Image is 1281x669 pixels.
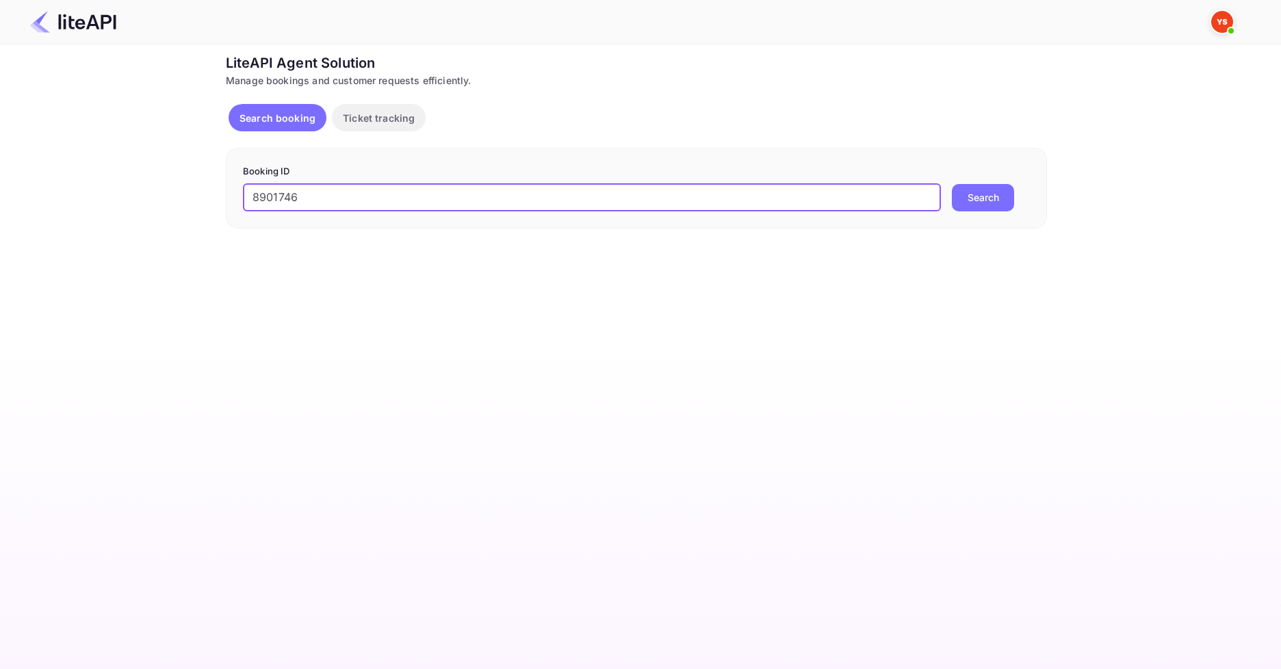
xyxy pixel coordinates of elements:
p: Search booking [240,111,315,125]
div: Manage bookings and customer requests efficiently. [226,73,1047,88]
img: Yandex Support [1211,11,1233,33]
button: Search [952,184,1014,211]
p: Ticket tracking [343,111,415,125]
img: LiteAPI Logo [30,11,116,33]
p: Booking ID [243,165,1030,179]
input: Enter Booking ID (e.g., 63782194) [243,184,941,211]
div: LiteAPI Agent Solution [226,53,1047,73]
